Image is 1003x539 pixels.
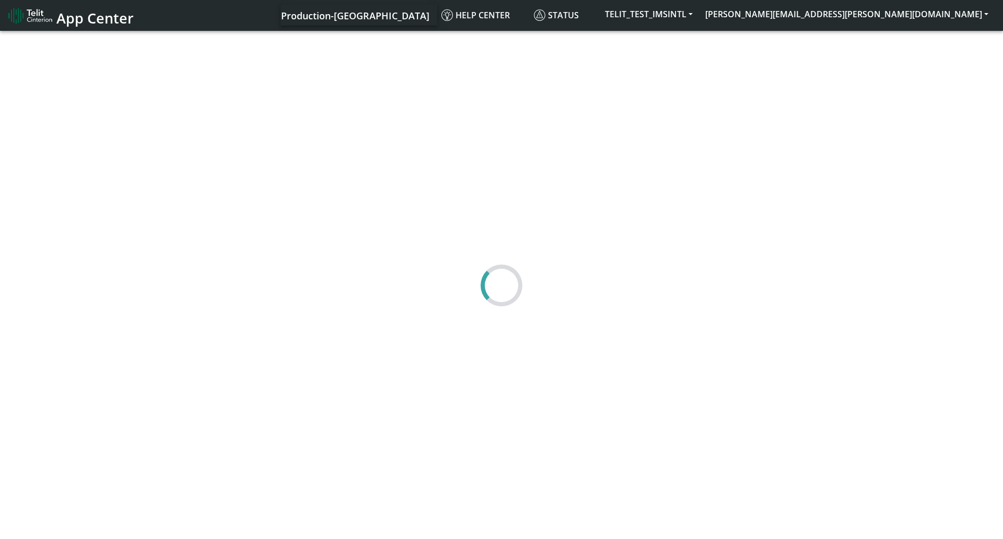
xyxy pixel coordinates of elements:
[530,5,599,26] a: Status
[441,9,510,21] span: Help center
[599,5,699,24] button: TELIT_TEST_IMSINTL
[281,9,429,22] span: Production-[GEOGRAPHIC_DATA]
[534,9,545,21] img: status.svg
[8,4,132,27] a: App Center
[56,8,134,28] span: App Center
[437,5,530,26] a: Help center
[699,5,995,24] button: [PERSON_NAME][EMAIL_ADDRESS][PERSON_NAME][DOMAIN_NAME]
[534,9,579,21] span: Status
[281,5,429,26] a: Your current platform instance
[8,7,52,24] img: logo-telit-cinterion-gw-new.png
[441,9,453,21] img: knowledge.svg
